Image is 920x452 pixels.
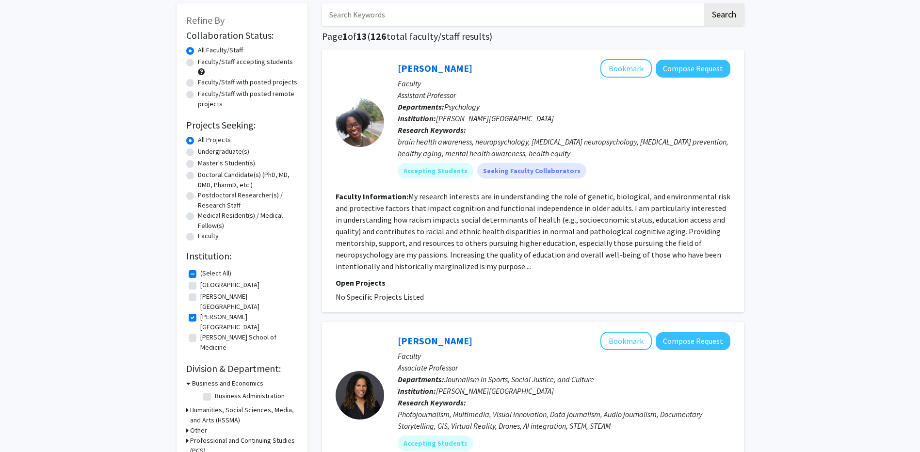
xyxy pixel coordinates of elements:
[398,362,730,373] p: Associate Professor
[398,62,472,74] a: [PERSON_NAME]
[200,280,259,290] label: [GEOGRAPHIC_DATA]
[398,163,473,178] mat-chip: Accepting Students
[444,102,480,112] span: Psychology
[198,190,298,210] label: Postdoctoral Researcher(s) / Research Staff
[198,146,249,157] label: Undergraduate(s)
[200,332,295,353] label: [PERSON_NAME] School of Medicine
[398,386,436,396] b: Institution:
[336,277,730,289] p: Open Projects
[398,398,466,407] b: Research Keywords:
[322,31,744,42] h1: Page of ( total faculty/staff results)
[477,163,586,178] mat-chip: Seeking Faculty Collaborators
[398,136,730,159] div: brain health awareness, neuropsychology, [MEDICAL_DATA] neuropsychology, [MEDICAL_DATA] preventio...
[342,30,348,42] span: 1
[600,59,652,78] button: Add Kharine Jean to Bookmarks
[371,30,387,42] span: 126
[398,335,472,347] a: [PERSON_NAME]
[192,378,263,388] h3: Business and Economics
[190,405,298,425] h3: Humanities, Social Sciences, Media, and Arts (HSSMA)
[444,374,594,384] span: Journalism in Sports, Social Justice, and Culture
[398,89,730,101] p: Assistant Professor
[186,363,298,374] h2: Division & Department:
[436,386,554,396] span: [PERSON_NAME][GEOGRAPHIC_DATA]
[190,425,207,436] h3: Other
[198,57,293,67] label: Faculty/Staff accepting students
[198,77,297,87] label: Faculty/Staff with posted projects
[436,113,554,123] span: [PERSON_NAME][GEOGRAPHIC_DATA]
[198,210,298,231] label: Medical Resident(s) / Medical Fellow(s)
[198,45,243,55] label: All Faculty/Staff
[198,231,219,241] label: Faculty
[198,135,231,145] label: All Projects
[215,391,285,401] label: Business Administration
[200,312,295,332] label: [PERSON_NAME][GEOGRAPHIC_DATA]
[398,102,444,112] b: Departments:
[398,436,473,451] mat-chip: Accepting Students
[336,192,408,201] b: Faculty Information:
[398,78,730,89] p: Faculty
[186,30,298,41] h2: Collaboration Status:
[356,30,367,42] span: 13
[186,14,225,26] span: Refine By
[600,332,652,350] button: Add Mikki Harris to Bookmarks
[398,350,730,362] p: Faculty
[398,374,444,384] b: Departments:
[398,113,436,123] b: Institution:
[336,292,424,302] span: No Specific Projects Listed
[336,192,730,271] fg-read-more: My research interests are in understanding the role of genetic, biological, and environmental ris...
[398,408,730,432] div: Photojournalism, Multimedia, Visual innovation, Data journalism, Audio journalism, Documentary St...
[704,3,744,26] button: Search
[186,119,298,131] h2: Projects Seeking:
[656,60,730,78] button: Compose Request to Kharine Jean
[198,89,298,109] label: Faculty/Staff with posted remote projects
[200,268,231,278] label: (Select All)
[7,408,41,445] iframe: Chat
[322,3,703,26] input: Search Keywords
[200,291,295,312] label: [PERSON_NAME][GEOGRAPHIC_DATA]
[198,170,298,190] label: Doctoral Candidate(s) (PhD, MD, DMD, PharmD, etc.)
[186,250,298,262] h2: Institution:
[656,332,730,350] button: Compose Request to Mikki Harris
[198,158,255,168] label: Master's Student(s)
[398,125,466,135] b: Research Keywords:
